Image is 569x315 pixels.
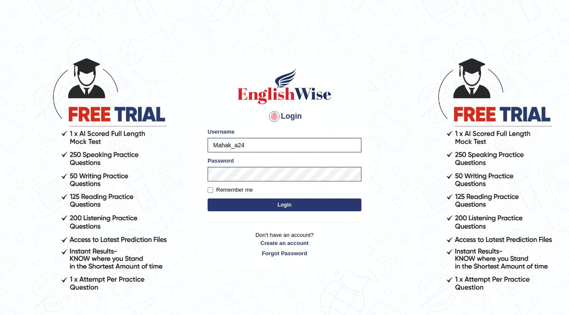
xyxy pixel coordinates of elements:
[208,110,361,123] h4: Login
[208,231,361,257] p: Don't have an account?
[208,239,361,247] a: Create an account
[208,157,234,165] label: Password
[208,249,361,257] a: Forgot Password
[236,67,333,105] img: Logo of English Wise sign in for intelligent practice with AI
[208,187,213,193] input: Remember me
[208,186,253,194] label: Remember me
[208,128,235,136] label: Username
[208,198,361,211] button: Login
